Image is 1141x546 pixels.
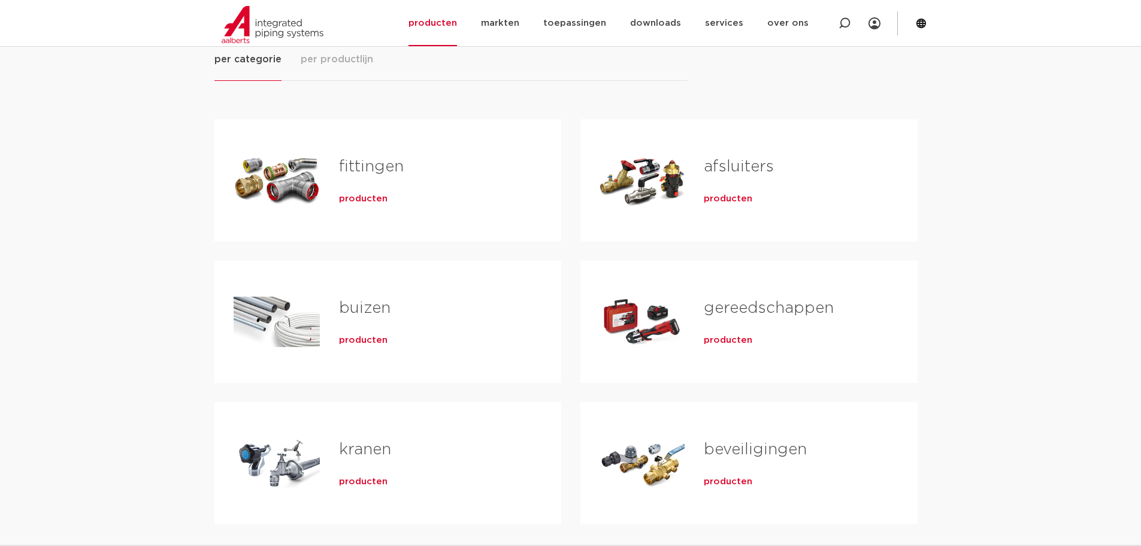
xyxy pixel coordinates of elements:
a: fittingen [339,159,404,174]
span: per categorie [214,52,282,67]
a: buizen [339,300,391,316]
a: producten [339,193,388,205]
a: gereedschappen [704,300,834,316]
a: producten [704,334,752,346]
a: kranen [339,442,391,457]
a: producten [339,476,388,488]
a: producten [704,476,752,488]
a: producten [704,193,752,205]
a: afsluiters [704,159,774,174]
span: per productlijn [301,52,373,67]
a: beveiligingen [704,442,807,457]
a: producten [339,334,388,346]
div: Tabs. Open items met enter of spatie, sluit af met escape en navigeer met de pijltoetsen. [214,52,927,544]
